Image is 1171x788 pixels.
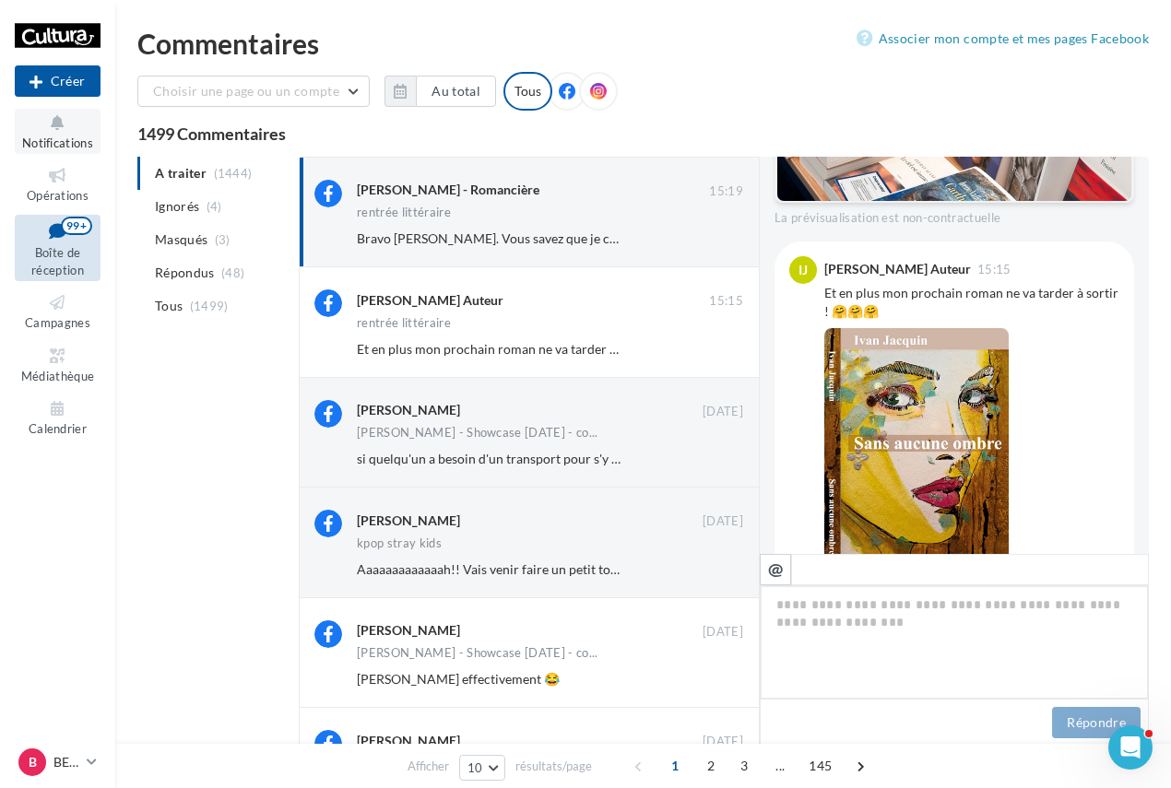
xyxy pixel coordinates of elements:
[357,451,1111,466] span: si quelqu'un a besoin d'un transport pour s'y rendre depuis [GEOGRAPHIC_DATA], Champlitte, ou [PE...
[515,758,592,775] span: résultats/page
[221,265,244,280] span: (48)
[765,751,795,781] span: ...
[703,404,743,420] span: [DATE]
[775,203,1134,227] div: La prévisualisation est non-contractuelle
[21,369,95,383] span: Médiathèque
[357,181,539,199] div: [PERSON_NAME] - Romancière
[384,76,496,107] button: Au total
[15,745,101,780] a: B BESANCON
[709,183,743,200] span: 15:19
[357,561,1118,577] span: Aaaaaaaaaaaaah!! Vais venir faire un petit tour chez vous voir les versions que vous avez (si vou...
[53,753,79,771] p: BESANCON
[357,206,451,218] div: rentrée littéraire
[137,29,1149,57] div: Commentaires
[15,215,101,282] a: Boîte de réception99+
[15,288,101,334] a: Campagnes
[357,401,460,419] div: [PERSON_NAME]
[15,342,101,387] a: Médiathèque
[15,65,101,97] div: Nouvelle campagne
[15,161,101,206] a: Opérations
[357,512,460,530] div: [PERSON_NAME]
[29,421,87,436] span: Calendrier
[760,554,791,585] button: @
[696,751,726,781] span: 2
[357,427,598,439] span: [PERSON_NAME] - Showcase [DATE] - co...
[824,284,1119,321] div: Et en plus mon prochain roman ne va tarder à sortir ! 🤗🤗🤗
[137,76,370,107] button: Choisir une page ou un compte
[467,760,483,775] span: 10
[768,560,784,577] i: @
[25,315,90,330] span: Campagnes
[155,297,183,315] span: Tous
[798,261,808,279] span: IJ
[660,751,690,781] span: 1
[703,734,743,750] span: [DATE]
[416,76,496,107] button: Au total
[137,125,1149,142] div: 1499 Commentaires
[357,671,560,687] span: [PERSON_NAME] effectivement 😂
[15,394,101,440] a: Calendrier
[1052,707,1141,738] button: Répondre
[155,230,207,249] span: Masqués
[153,83,339,99] span: Choisir une page ou un compte
[1108,725,1153,770] iframe: Intercom live chat
[459,755,506,781] button: 10
[357,291,503,310] div: [PERSON_NAME] Auteur
[29,753,37,771] span: B
[357,647,598,659] span: [PERSON_NAME] - Showcase [DATE] - co...
[857,28,1149,50] a: Associer mon compte et mes pages Facebook
[31,245,84,277] span: Boîte de réception
[357,317,451,329] div: rentrée littéraire
[357,621,460,640] div: [PERSON_NAME]
[357,732,460,750] div: [PERSON_NAME]
[503,72,552,111] div: Tous
[703,624,743,641] span: [DATE]
[15,109,101,154] button: Notifications
[155,197,199,216] span: Ignorés
[190,299,229,313] span: (1499)
[703,513,743,530] span: [DATE]
[977,264,1011,276] span: 15:15
[207,199,222,214] span: (4)
[61,217,92,235] div: 99+
[709,293,743,310] span: 15:15
[22,135,93,150] span: Notifications
[27,188,89,203] span: Opérations
[357,537,442,549] div: kpop stray kids
[357,230,720,246] span: Bravo [PERSON_NAME]. Vous savez que je crois en votre talent.
[801,751,839,781] span: 145
[155,264,215,282] span: Répondus
[824,328,1009,572] img: photo
[15,65,101,97] button: Créer
[215,232,231,247] span: (3)
[824,263,971,276] div: [PERSON_NAME] Auteur
[357,341,708,357] span: Et en plus mon prochain roman ne va tarder à sortir ! 🤗🤗🤗
[729,751,759,781] span: 3
[408,758,449,775] span: Afficher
